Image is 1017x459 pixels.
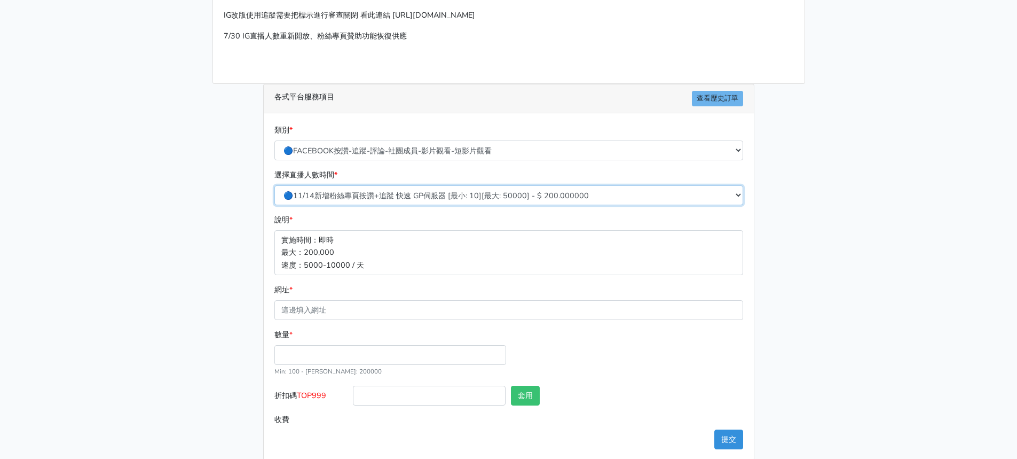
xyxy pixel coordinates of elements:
[274,169,337,181] label: 選擇直播人數時間
[274,214,293,226] label: 說明
[224,30,794,42] p: 7/30 IG直播人數重新開放、粉絲專頁贊助功能恢復供應
[274,284,293,296] label: 網址
[274,329,293,341] label: 數量
[274,230,743,275] p: 實施時間：即時 最大：200,000 速度：5000-10000 / 天
[272,410,351,430] label: 收費
[511,386,540,406] button: 套用
[714,430,743,449] button: 提交
[272,386,351,410] label: 折扣碼
[274,367,382,376] small: Min: 100 - [PERSON_NAME]: 200000
[274,124,293,136] label: 類別
[297,390,326,401] span: TOP999
[274,300,743,320] input: 這邊填入網址
[224,9,794,21] p: IG改版使用追蹤需要把標示進行審查關閉 看此連結 [URL][DOMAIN_NAME]
[692,91,743,106] a: 查看歷史訂單
[264,84,754,113] div: 各式平台服務項目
